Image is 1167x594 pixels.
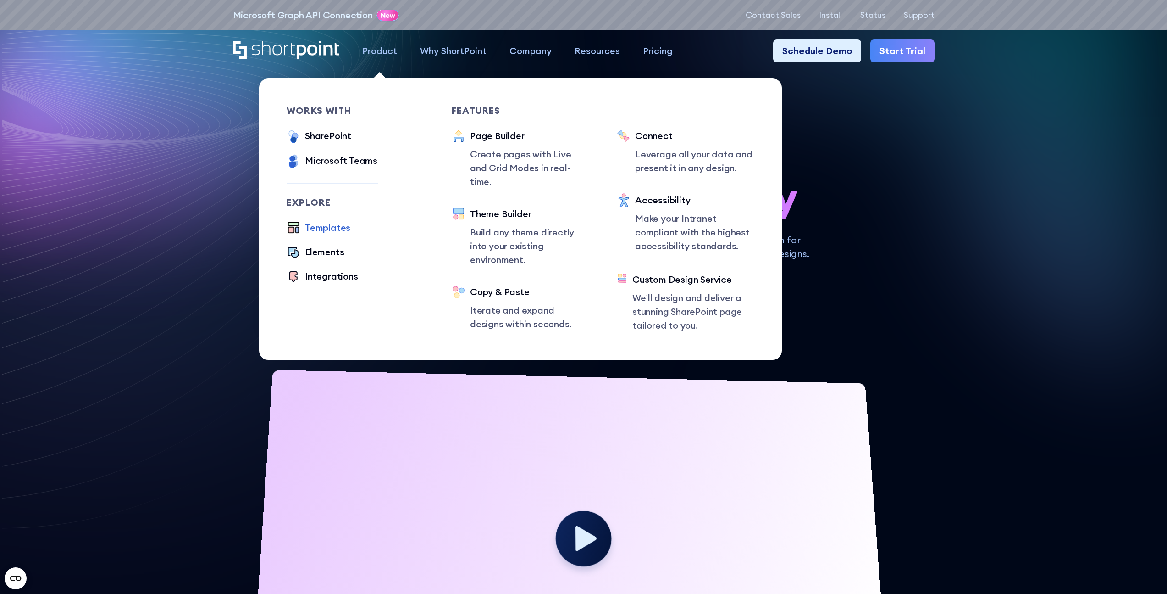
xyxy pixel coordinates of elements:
[287,154,377,169] a: Microsoft Teams
[498,39,563,62] a: Company
[1121,550,1167,594] iframe: Chat Widget
[509,44,552,58] div: Company
[470,303,589,331] p: Iterate and expand designs within seconds.
[635,147,754,175] p: Leverage all your data and present it in any design.
[287,245,344,260] a: Elements
[305,154,377,168] div: Microsoft Teams
[452,285,589,331] a: Copy & PasteIterate and expand designs within seconds.
[575,44,620,58] div: Resources
[305,129,351,143] div: SharePoint
[470,147,589,189] p: Create pages with Live and Grid Modes in real-time.
[305,269,358,283] div: Integrations
[870,39,935,62] a: Start Trial
[305,221,350,235] div: Templates
[287,221,350,236] a: Templates
[452,129,589,189] a: Page BuilderCreate pages with Live and Grid Modes in real-time.
[362,44,397,58] div: Product
[746,11,801,20] a: Contact Sales
[305,245,344,259] div: Elements
[656,174,797,219] span: so easy
[452,207,589,267] a: Theme BuilderBuild any theme directly into your existing environment.
[563,39,631,62] a: Resources
[409,39,498,62] a: Why ShortPoint
[617,193,754,254] a: AccessibilityMake your Intranet compliant with the highest accessibility standards.
[5,567,27,589] button: Open CMP widget
[233,41,340,61] a: Home
[617,129,754,175] a: ConnectLeverage all your data and present it in any design.
[860,11,885,20] a: Status
[773,39,861,62] a: Schedule Demo
[632,273,754,286] div: Custom Design Service
[819,11,842,20] a: Install
[233,129,935,219] h1: SharePoint Design has never been
[631,39,684,62] a: Pricing
[635,212,754,253] p: Make your Intranet compliant with the highest accessibility standards.
[452,106,589,115] div: Features
[632,291,754,332] p: We’ll design and deliver a stunning SharePoint page tailored to you.
[470,129,589,143] div: Page Builder
[287,106,378,115] div: works with
[287,269,358,285] a: Integrations
[351,39,409,62] a: Product
[904,11,935,20] a: Support
[643,44,673,58] div: Pricing
[233,8,373,22] a: Microsoft Graph API Connection
[635,129,754,143] div: Connect
[470,285,589,299] div: Copy & Paste
[420,44,487,58] div: Why ShortPoint
[617,273,754,332] a: Custom Design ServiceWe’ll design and deliver a stunning SharePoint page tailored to you.
[287,198,378,207] div: Explore
[287,129,351,145] a: SharePoint
[470,225,589,267] p: Build any theme directly into your existing environment.
[470,207,589,221] div: Theme Builder
[635,193,754,207] div: Accessibility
